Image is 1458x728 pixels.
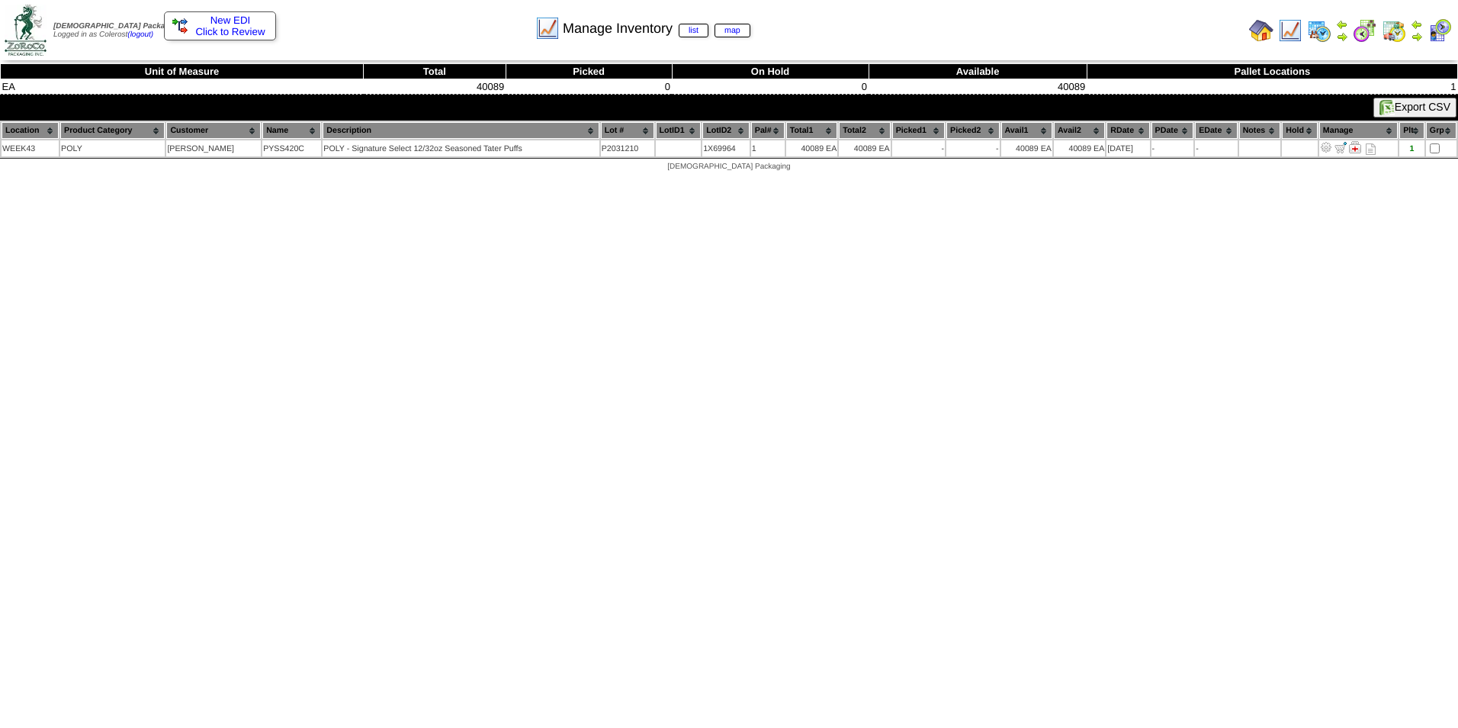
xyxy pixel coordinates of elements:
[1106,122,1149,139] th: RDate
[751,140,785,156] td: 1
[1,64,364,79] th: Unit of Measure
[1353,18,1377,43] img: calendarblend.gif
[1195,140,1238,156] td: -
[1282,122,1318,139] th: Hold
[1399,122,1424,139] th: Plt
[60,140,165,156] td: POLY
[2,140,59,156] td: WEEK43
[1195,122,1238,139] th: EDate
[1382,18,1406,43] img: calendarinout.gif
[601,122,654,139] th: Lot #
[1426,122,1456,139] th: Grp
[1054,140,1105,156] td: 40089 EA
[946,122,999,139] th: Picked2
[715,24,750,37] a: map
[1151,122,1194,139] th: PDate
[869,64,1087,79] th: Available
[5,5,47,56] img: zoroco-logo-small.webp
[506,79,672,95] td: 0
[506,64,672,79] th: Picked
[172,18,188,34] img: ediSmall.gif
[1106,140,1149,156] td: [DATE]
[535,16,560,40] img: line_graph.gif
[1349,141,1361,153] img: Manage Hold
[1278,18,1302,43] img: line_graph.gif
[2,122,59,139] th: Location
[702,140,750,156] td: 1X69964
[1087,64,1457,79] th: Pallet Locations
[172,26,268,37] span: Click to Review
[786,122,837,139] th: Total1
[210,14,251,26] span: New EDI
[1366,143,1376,155] i: Note
[892,140,945,156] td: -
[786,140,837,156] td: 40089 EA
[679,24,708,37] a: list
[364,64,506,79] th: Total
[1249,18,1273,43] img: home.gif
[1373,98,1456,118] button: Export CSV
[1334,141,1347,153] img: Move
[166,122,261,139] th: Customer
[1054,122,1105,139] th: Avail2
[1336,31,1348,43] img: arrowright.gif
[172,14,268,37] a: New EDI Click to Review
[1001,140,1052,156] td: 40089 EA
[839,140,890,156] td: 40089 EA
[601,140,654,156] td: P2031210
[127,31,153,39] a: (logout)
[1087,79,1457,95] td: 1
[323,140,599,156] td: POLY - Signature Select 12/32oz Seasoned Tater Puffs
[1336,18,1348,31] img: arrowleft.gif
[1427,18,1452,43] img: calendarcustomer.gif
[839,122,890,139] th: Total2
[262,122,321,139] th: Name
[364,79,506,95] td: 40089
[751,122,785,139] th: Pal#
[563,21,750,37] span: Manage Inventory
[53,22,181,39] span: Logged in as Colerost
[1307,18,1331,43] img: calendarprod.gif
[1,79,364,95] td: EA
[869,79,1087,95] td: 40089
[1400,144,1424,153] div: 1
[323,122,599,139] th: Description
[1151,140,1194,156] td: -
[1319,122,1398,139] th: Manage
[672,64,869,79] th: On Hold
[672,79,869,95] td: 0
[892,122,945,139] th: Picked1
[946,140,999,156] td: -
[262,140,321,156] td: PYSS420C
[1411,31,1423,43] img: arrowright.gif
[1411,18,1423,31] img: arrowleft.gif
[667,163,790,171] span: [DEMOGRAPHIC_DATA] Packaging
[166,140,261,156] td: [PERSON_NAME]
[1379,100,1395,115] img: excel.gif
[1320,141,1332,153] img: Adjust
[1239,122,1281,139] th: Notes
[53,22,181,31] span: [DEMOGRAPHIC_DATA] Packaging
[1001,122,1052,139] th: Avail1
[702,122,750,139] th: LotID2
[60,122,165,139] th: Product Category
[656,122,702,139] th: LotID1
